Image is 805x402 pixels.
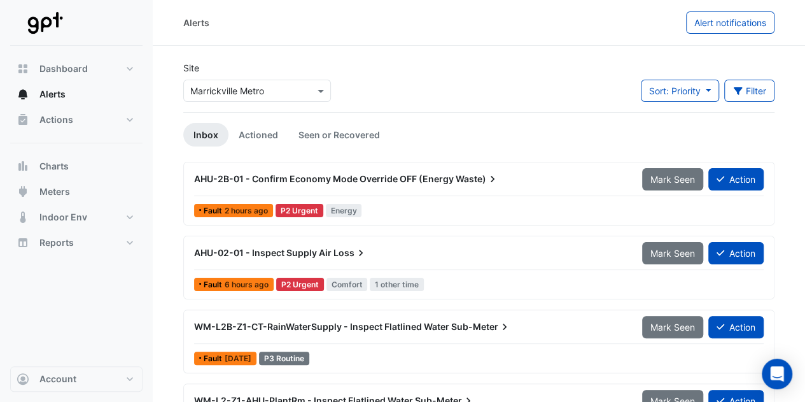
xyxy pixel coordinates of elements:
[204,281,225,289] span: Fault
[708,168,764,190] button: Action
[39,373,76,385] span: Account
[194,173,454,184] span: AHU-2B-01 - Confirm Economy Mode Override OFF (Energy
[456,173,499,185] span: Waste)
[183,123,228,147] a: Inbox
[39,160,69,173] span: Charts
[708,242,764,264] button: Action
[686,11,774,34] button: Alert notifications
[225,280,269,289] span: Thu 14-Aug-2025 10:00 AEST
[39,88,66,101] span: Alerts
[17,113,29,126] app-icon: Actions
[259,352,309,365] div: P3 Routine
[17,185,29,198] app-icon: Meters
[451,320,511,333] span: Sub-Meter
[10,205,143,230] button: Indoor Env
[642,168,703,190] button: Mark Seen
[225,354,251,363] span: Fri 08-Aug-2025 10:00 AEST
[17,236,29,249] app-icon: Reports
[225,206,268,215] span: Thu 14-Aug-2025 13:30 AEST
[17,160,29,173] app-icon: Charts
[10,82,143,107] button: Alerts
[649,85,701,96] span: Sort: Priority
[17,211,29,224] app-icon: Indoor Env
[183,61,199,75] label: Site
[288,123,390,147] a: Seen or Recovered
[10,179,143,205] button: Meters
[650,248,695,259] span: Mark Seen
[183,16,209,29] div: Alerts
[10,107,143,133] button: Actions
[204,207,225,215] span: Fault
[194,321,449,332] span: WM-L2B-Z1-CT-RainWaterSupply - Inspect Flatlined Water
[39,185,70,198] span: Meters
[228,123,288,147] a: Actioned
[326,204,362,217] span: Energy
[694,17,766,28] span: Alert notifications
[10,56,143,82] button: Dashboard
[650,174,695,185] span: Mark Seen
[194,247,332,258] span: AHU-02-01 - Inspect Supply Air
[39,236,74,249] span: Reports
[642,316,703,338] button: Mark Seen
[10,154,143,179] button: Charts
[17,88,29,101] app-icon: Alerts
[39,62,88,75] span: Dashboard
[276,204,323,217] div: P2 Urgent
[204,355,225,363] span: Fault
[39,113,73,126] span: Actions
[17,62,29,75] app-icon: Dashboard
[708,316,764,338] button: Action
[650,322,695,333] span: Mark Seen
[333,247,367,259] span: Loss
[641,80,719,102] button: Sort: Priority
[39,211,87,224] span: Indoor Env
[15,10,73,36] img: Company Logo
[370,278,424,291] span: 1 other time
[10,230,143,255] button: Reports
[10,366,143,392] button: Account
[326,278,368,291] span: Comfort
[642,242,703,264] button: Mark Seen
[762,359,792,389] div: Open Intercom Messenger
[724,80,775,102] button: Filter
[276,278,324,291] div: P2 Urgent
